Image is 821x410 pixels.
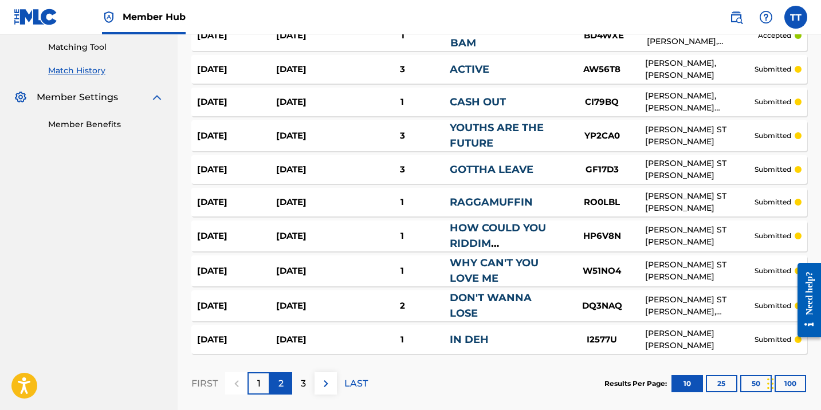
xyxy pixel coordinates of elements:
[276,299,355,313] div: [DATE]
[559,129,645,143] div: YP2CA0
[48,65,164,77] a: Match History
[276,196,355,209] div: [DATE]
[197,333,276,346] div: [DATE]
[645,90,755,114] div: [PERSON_NAME], [PERSON_NAME] [PERSON_NAME]
[48,41,164,53] a: Matching Tool
[355,196,450,209] div: 1
[759,10,773,24] img: help
[150,90,164,104] img: expand
[450,333,489,346] a: IN DEH
[559,299,645,313] div: DQ3NAQ
[355,29,450,42] div: 1
[344,377,368,391] p: LAST
[276,96,355,109] div: [DATE]
[645,224,755,248] div: [PERSON_NAME] ST [PERSON_NAME]
[706,375,737,392] button: 25
[645,190,755,214] div: [PERSON_NAME] ST [PERSON_NAME]
[450,121,544,149] a: YOUTHS ARE THE FUTURE
[197,129,276,143] div: [DATE]
[450,196,533,208] a: RAGGAMUFFIN
[755,164,791,175] p: submitted
[755,197,791,207] p: submitted
[559,63,645,76] div: AW56T8
[197,230,276,243] div: [DATE]
[37,90,118,104] span: Member Settings
[355,63,450,76] div: 3
[319,377,333,391] img: right
[355,163,450,176] div: 3
[758,30,791,41] p: accepted
[784,6,807,29] div: User Menu
[450,63,489,76] a: ACTIVE
[729,10,743,24] img: search
[755,64,791,74] p: submitted
[276,230,355,243] div: [DATE]
[725,6,748,29] a: Public Search
[191,377,218,391] p: FIRST
[355,299,450,313] div: 2
[197,299,276,313] div: [DATE]
[767,366,774,401] div: Drag
[450,291,532,320] a: DON'T WANNA LOSE
[755,6,777,29] div: Help
[645,294,755,318] div: [PERSON_NAME] ST [PERSON_NAME], [PERSON_NAME] TREFENA [PERSON_NAME]
[197,265,276,278] div: [DATE]
[604,379,670,389] p: Results Per Page:
[276,63,355,76] div: [DATE]
[276,265,355,278] div: [DATE]
[276,29,355,42] div: [DATE]
[355,96,450,109] div: 1
[355,230,450,243] div: 1
[450,257,539,285] a: WHY CAN'T YOU LOVE ME
[645,57,755,81] div: [PERSON_NAME], [PERSON_NAME]
[559,196,645,209] div: RO0LBL
[645,157,755,182] div: [PERSON_NAME] ST [PERSON_NAME]
[559,265,645,278] div: W51NO4
[276,163,355,176] div: [DATE]
[740,375,772,392] button: 50
[647,23,758,48] div: [PERSON_NAME] [PERSON_NAME], [PERSON_NAME], [PERSON_NAME], JEORIEL OMRI [PERSON_NAME] [PERSON_NAM...
[301,377,306,391] p: 3
[197,163,276,176] div: [DATE]
[671,375,703,392] button: 10
[559,96,645,109] div: CI79BQ
[755,131,791,141] p: submitted
[276,129,355,143] div: [DATE]
[197,29,276,42] div: [DATE]
[14,90,28,104] img: Member Settings
[559,163,645,176] div: GF17D3
[197,63,276,76] div: [DATE]
[755,231,791,241] p: submitted
[755,266,791,276] p: submitted
[764,355,821,410] iframe: Chat Widget
[645,259,755,283] div: [PERSON_NAME] ST [PERSON_NAME]
[14,9,58,25] img: MLC Logo
[450,222,546,265] a: HOW COULD YOU RIDDIM (INSTRUMENTAL)
[755,301,791,311] p: submitted
[48,119,164,131] a: Member Benefits
[645,124,755,148] div: [PERSON_NAME] ST [PERSON_NAME]
[559,333,645,346] div: I2577U
[561,29,647,42] div: BD4WXE
[355,265,450,278] div: 1
[123,10,186,23] span: Member Hub
[102,10,116,24] img: Top Rightsholder
[355,333,450,346] div: 1
[278,377,284,391] p: 2
[450,96,506,108] a: CASH OUT
[257,377,261,391] p: 1
[355,129,450,143] div: 3
[755,334,791,345] p: submitted
[559,230,645,243] div: HP6V8N
[645,328,755,352] div: [PERSON_NAME] [PERSON_NAME]
[197,196,276,209] div: [DATE]
[755,97,791,107] p: submitted
[450,163,533,176] a: GOTTHA LEAVE
[197,96,276,109] div: [DATE]
[789,254,821,346] iframe: Resource Center
[276,333,355,346] div: [DATE]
